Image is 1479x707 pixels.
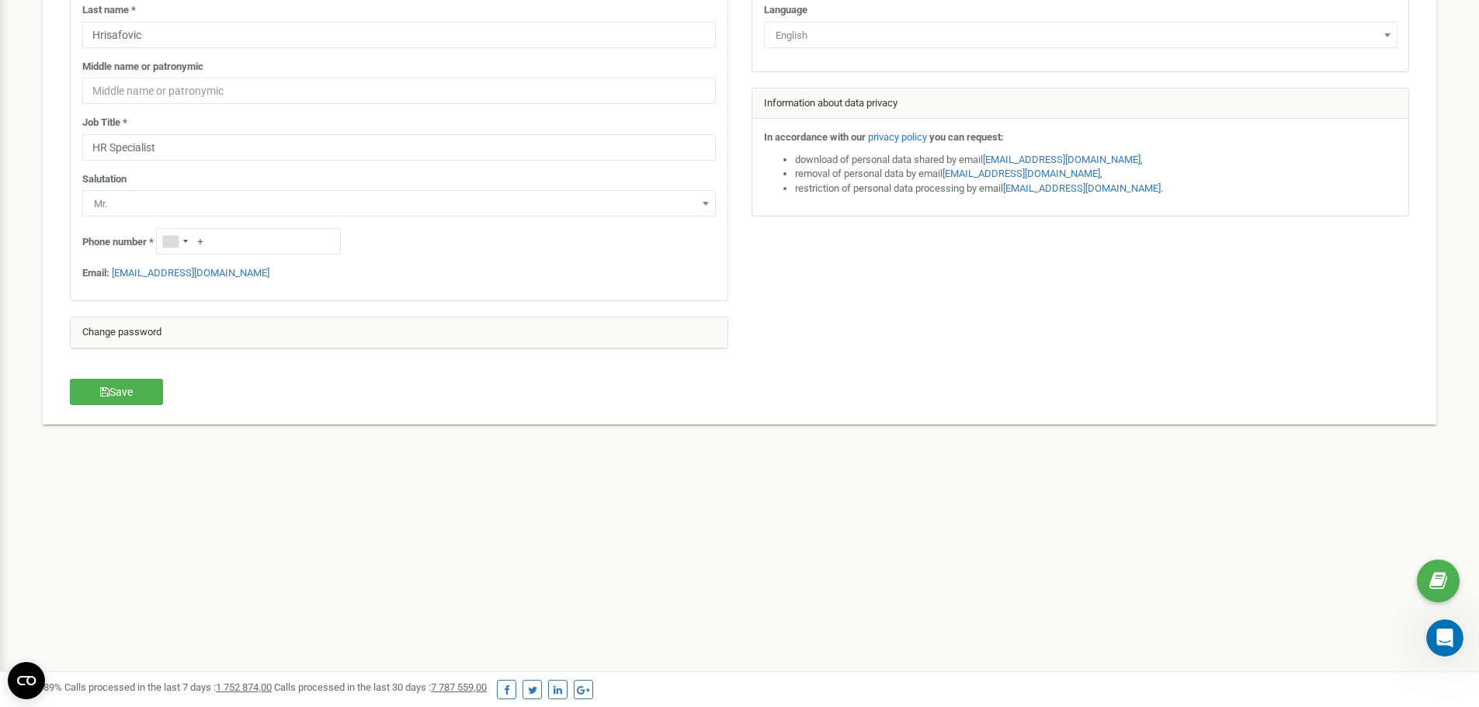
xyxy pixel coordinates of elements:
a: [EMAIL_ADDRESS][DOMAIN_NAME] [112,267,269,279]
label: Phone number * [82,235,154,250]
iframe: Intercom live chat [1426,619,1463,657]
li: removal of personal data by email , [795,167,1397,182]
a: privacy policy [868,131,927,143]
label: Middle name or patronymic [82,60,203,75]
li: restriction of personal data processing by email . [795,182,1397,196]
strong: Email: [82,267,109,279]
button: Save [70,379,163,405]
a: [EMAIL_ADDRESS][DOMAIN_NAME] [943,168,1100,179]
button: Open CMP widget [8,662,45,699]
span: Calls processed in the last 7 days : [64,681,272,693]
strong: In accordance with our [764,131,866,143]
span: English [764,22,1397,48]
div: Information about data privacy [752,88,1409,120]
u: 1 752 874,00 [216,681,272,693]
span: Mr. [82,190,716,217]
input: Last name [82,22,716,48]
span: Mr. [88,193,710,215]
li: download of personal data shared by email , [795,153,1397,168]
span: Calls processed in the last 30 days : [274,681,487,693]
div: Change password [71,317,727,348]
input: Middle name or patronymic [82,78,716,104]
span: English [769,25,1392,47]
label: Last name * [82,3,136,18]
label: Job Title * [82,116,127,130]
strong: you can request: [929,131,1004,143]
u: 7 787 559,00 [431,681,487,693]
input: Job Title [82,134,716,161]
label: Salutation [82,172,127,187]
input: +1-800-555-55-55 [156,228,341,255]
a: [EMAIL_ADDRESS][DOMAIN_NAME] [1003,182,1161,194]
a: [EMAIL_ADDRESS][DOMAIN_NAME] [983,154,1140,165]
label: Language [764,3,807,18]
div: Telephone country code [157,229,193,254]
